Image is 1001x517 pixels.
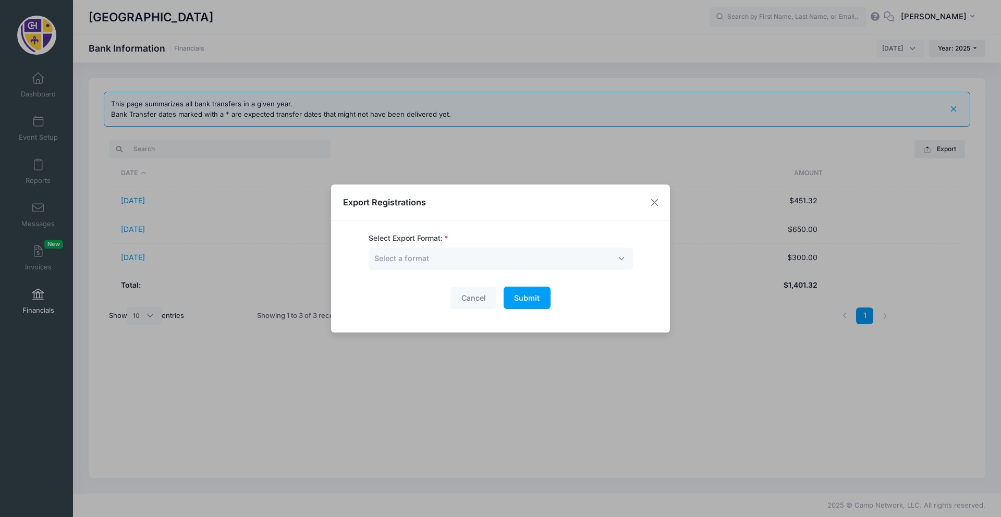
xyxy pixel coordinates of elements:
button: Cancel [450,287,496,309]
label: Select Export Format: [369,233,448,244]
span: Select a format [374,253,429,264]
span: Select a format [374,254,429,263]
button: Submit [504,287,551,309]
button: Close [645,193,664,212]
span: Select a format [369,248,633,270]
h4: Export Registrations [343,196,426,208]
span: Submit [514,293,540,302]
